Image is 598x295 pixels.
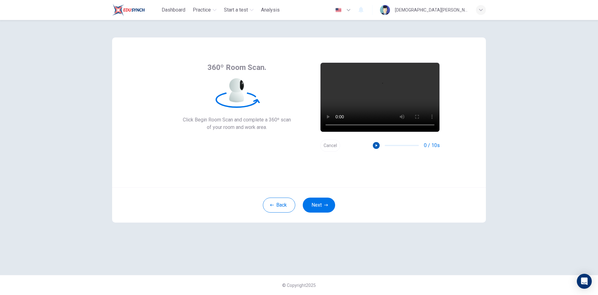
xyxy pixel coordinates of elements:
span: of your room and work area. [183,124,291,131]
button: Start a test [221,4,256,16]
span: Dashboard [162,6,185,14]
span: © Copyright 2025 [282,283,316,288]
button: Practice [190,4,219,16]
button: Back [263,198,295,213]
button: Cancel [320,140,340,152]
button: Next [303,198,335,213]
button: Analysis [259,4,282,16]
span: 0 / 10s [424,142,440,149]
span: Practice [193,6,211,14]
button: Dashboard [159,4,188,16]
img: Train Test logo [112,4,145,16]
a: Train Test logo [112,4,159,16]
div: [DEMOGRAPHIC_DATA][PERSON_NAME] [395,6,468,14]
span: Analysis [261,6,280,14]
div: Open Intercom Messenger [577,274,592,289]
img: Profile picture [380,5,390,15]
span: Click Begin Room Scan and complete a 360º scan [183,116,291,124]
span: Start a test [224,6,248,14]
img: en [335,8,342,12]
span: 360º Room Scan. [207,62,266,72]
